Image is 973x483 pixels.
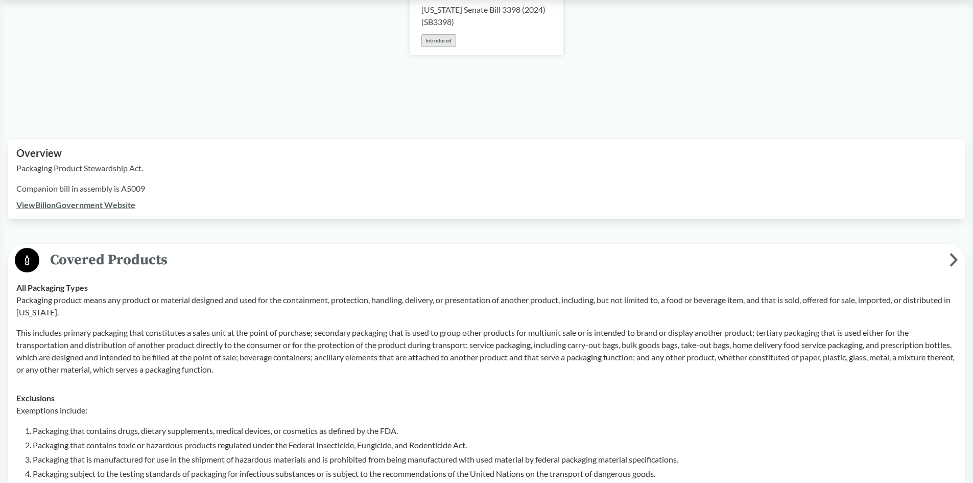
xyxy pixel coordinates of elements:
p: Packaging product means any product or material designed and used for the containment, protection... [16,294,957,318]
p: This includes primary packaging that constitutes a sales unit at the point of purchase; secondary... [16,327,957,376]
div: [US_STATE] Senate Bill 3398 (2024) ( SB3398 ) [421,4,552,28]
p: Packaging Product Stewardship Act. [16,162,957,174]
li: Packaging that contains drugs, dietary supplements, medical devices, or cosmetics as defined by t... [33,425,957,437]
li: Packaging that is manufactured for use in the shipment of hazardous materials and is prohibited f... [33,453,957,466]
li: Packaging that contains toxic or hazardous products regulated under the Federal Insecticide, Fung... [33,439,957,451]
strong: All Packaging Types [16,283,88,292]
div: Introduced [421,34,456,47]
span: Covered Products [39,248,950,271]
h2: Overview [16,147,957,159]
p: Companion bill in assembly is A5009 [16,182,957,195]
a: ViewBillonGovernment Website [16,200,135,210]
p: Exemptions include: [16,404,957,417]
strong: Exclusions [16,393,55,403]
button: Covered Products [12,247,961,273]
li: Packaging subject to the testing standards of packaging for infectious substances or is subject t... [33,468,957,480]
